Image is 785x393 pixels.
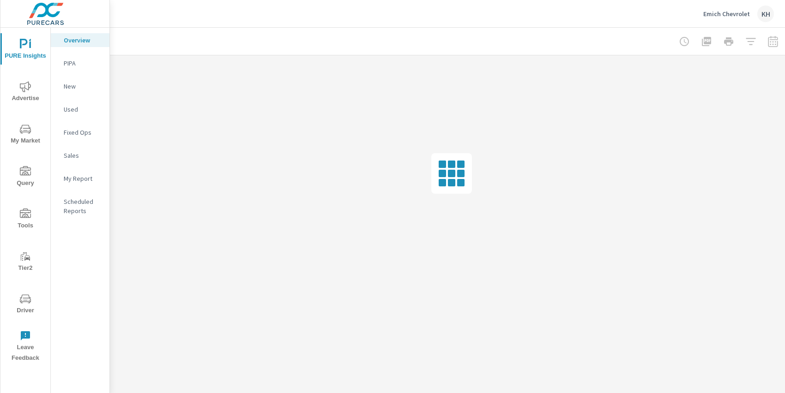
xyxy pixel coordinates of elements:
[3,251,48,274] span: Tier2
[0,28,50,367] div: nav menu
[51,172,109,185] div: My Report
[757,6,774,22] div: KH
[3,293,48,316] span: Driver
[64,36,102,45] p: Overview
[51,56,109,70] div: PIPA
[64,59,102,68] p: PIPA
[3,330,48,363] span: Leave Feedback
[64,197,102,215] p: Scheduled Reports
[64,151,102,160] p: Sales
[64,105,102,114] p: Used
[51,149,109,162] div: Sales
[64,82,102,91] p: New
[51,195,109,218] div: Scheduled Reports
[3,81,48,104] span: Advertise
[703,10,750,18] p: Emich Chevrolet
[3,166,48,189] span: Query
[51,102,109,116] div: Used
[3,124,48,146] span: My Market
[3,208,48,231] span: Tools
[64,128,102,137] p: Fixed Ops
[51,125,109,139] div: Fixed Ops
[3,39,48,61] span: PURE Insights
[51,33,109,47] div: Overview
[51,79,109,93] div: New
[64,174,102,183] p: My Report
